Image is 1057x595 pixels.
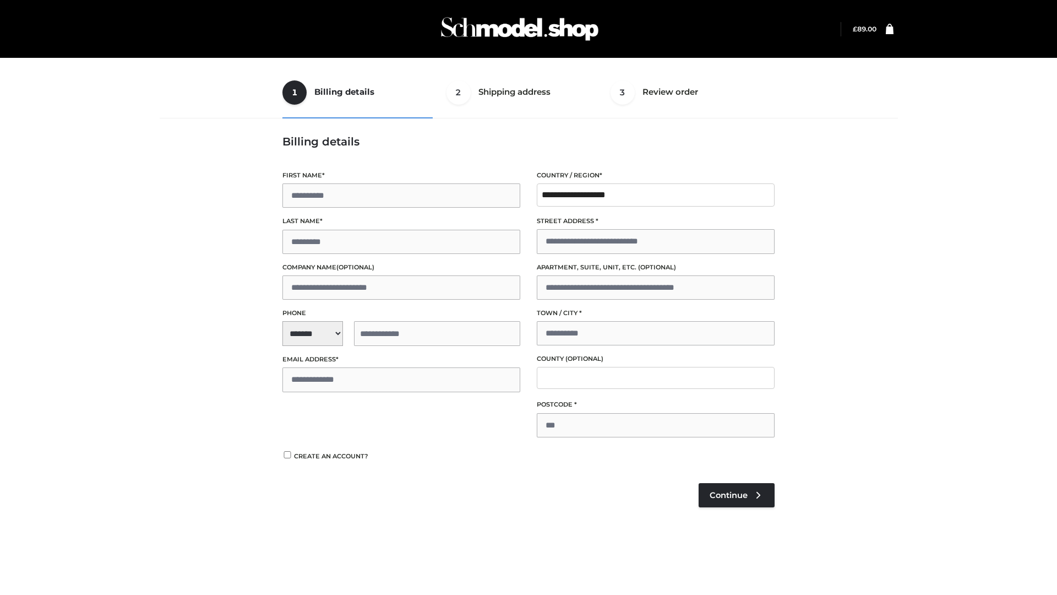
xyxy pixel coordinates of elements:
[537,262,775,273] label: Apartment, suite, unit, etc.
[699,483,775,507] a: Continue
[282,262,520,273] label: Company name
[853,25,857,33] span: £
[282,354,520,365] label: Email address
[282,308,520,318] label: Phone
[282,451,292,458] input: Create an account?
[537,399,775,410] label: Postcode
[294,452,368,460] span: Create an account?
[282,170,520,181] label: First name
[710,490,748,500] span: Continue
[638,263,676,271] span: (optional)
[282,216,520,226] label: Last name
[853,25,876,33] a: £89.00
[565,355,603,363] span: (optional)
[853,25,876,33] bdi: 89.00
[537,170,775,181] label: Country / Region
[537,216,775,226] label: Street address
[537,354,775,364] label: County
[336,263,374,271] span: (optional)
[282,135,775,148] h3: Billing details
[437,7,602,51] img: Schmodel Admin 964
[537,308,775,318] label: Town / City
